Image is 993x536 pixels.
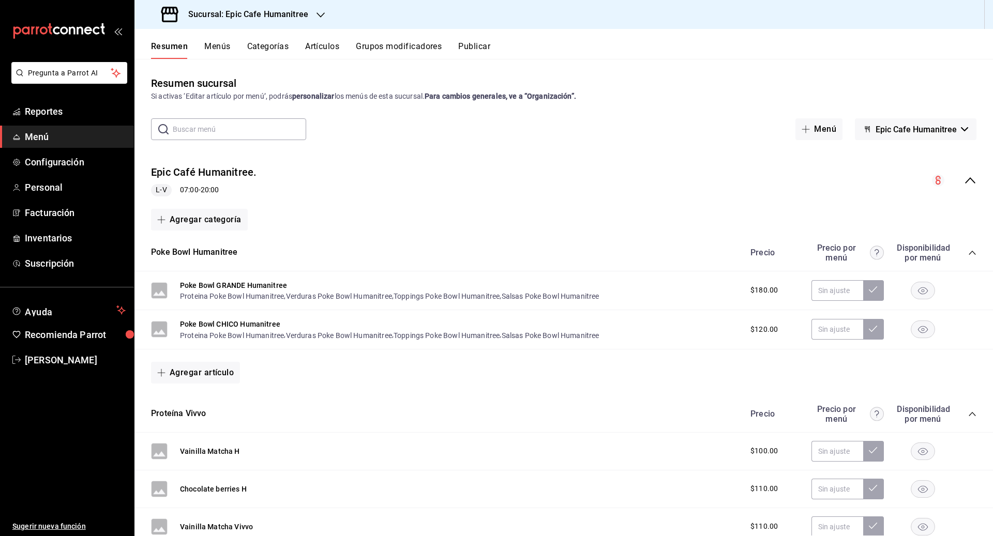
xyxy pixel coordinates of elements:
div: Precio por menú [811,404,884,424]
button: Proteina Poke Bowl Humanitree [180,330,284,341]
div: navigation tabs [151,41,993,59]
button: Chocolate berries H [180,484,247,494]
button: Epic Café Humanitree. [151,165,257,180]
div: Disponibilidad por menú [897,243,949,263]
input: Sin ajuste [811,441,863,462]
button: Grupos modificadores [356,41,442,59]
span: Epic Cafe Humanitree [876,125,957,134]
button: Categorías [247,41,289,59]
button: Salsas Poke Bowl Humanitree [502,330,599,341]
span: Reportes [25,104,126,118]
span: Pregunta a Parrot AI [28,68,111,79]
span: $100.00 [750,446,778,456]
button: Proteína Vivvo [151,408,206,420]
button: Poke Bowl Humanitree [151,247,237,258]
button: Pregunta a Parrot AI [11,62,127,84]
div: Precio [740,248,806,257]
strong: Para cambios generales, ve a “Organización”. [425,92,576,100]
button: Vainilla Matcha Vivvo [180,522,253,532]
input: Sin ajuste [811,280,863,301]
button: Toppings Poke Bowl Humanitree [394,330,500,341]
h3: Sucursal: Epic Cafe Humanitree [180,8,308,21]
div: Resumen sucursal [151,75,236,91]
span: Configuración [25,155,126,169]
a: Pregunta a Parrot AI [7,75,127,86]
div: , , , [180,329,599,340]
span: Personal [25,180,126,194]
button: Salsas Poke Bowl Humanitree [502,291,599,301]
div: Precio [740,409,806,419]
button: Toppings Poke Bowl Humanitree [394,291,500,301]
button: Poke Bowl GRANDE Humanitree [180,280,287,290]
span: Menú [25,130,126,144]
span: Ayuda [25,304,112,316]
input: Sin ajuste [811,479,863,499]
button: collapse-category-row [968,249,976,257]
button: Agregar artículo [151,362,240,384]
span: Facturación [25,206,126,220]
button: collapse-category-row [968,410,976,418]
span: Recomienda Parrot [25,328,126,342]
div: Si activas ‘Editar artículo por menú’, podrás los menús de esta sucursal. [151,91,976,102]
button: open_drawer_menu [114,27,122,35]
div: Precio por menú [811,243,884,263]
div: collapse-menu-row [134,157,993,205]
span: L-V [152,185,171,195]
input: Buscar menú [173,119,306,140]
button: Proteina Poke Bowl Humanitree [180,291,284,301]
button: Menú [795,118,842,140]
button: Artículos [305,41,339,59]
button: Publicar [458,41,490,59]
span: Inventarios [25,231,126,245]
div: 07:00 - 20:00 [151,184,257,196]
button: Poke Bowl CHICO Humanitree [180,319,280,329]
span: $180.00 [750,285,778,296]
strong: personalizar [292,92,335,100]
button: Epic Cafe Humanitree [855,118,976,140]
button: Verduras Poke Bowl Humanitree [286,330,392,341]
span: [PERSON_NAME] [25,353,126,367]
button: Resumen [151,41,188,59]
button: Vainilla Matcha H [180,446,240,456]
input: Sin ajuste [811,319,863,340]
span: Sugerir nueva función [12,521,126,532]
span: $120.00 [750,324,778,335]
div: Disponibilidad por menú [897,404,949,424]
button: Menús [204,41,230,59]
span: Suscripción [25,256,126,270]
button: Verduras Poke Bowl Humanitree [286,291,392,301]
span: $110.00 [750,521,778,532]
button: Agregar categoría [151,209,248,231]
span: $110.00 [750,483,778,494]
div: , , , [180,290,599,301]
